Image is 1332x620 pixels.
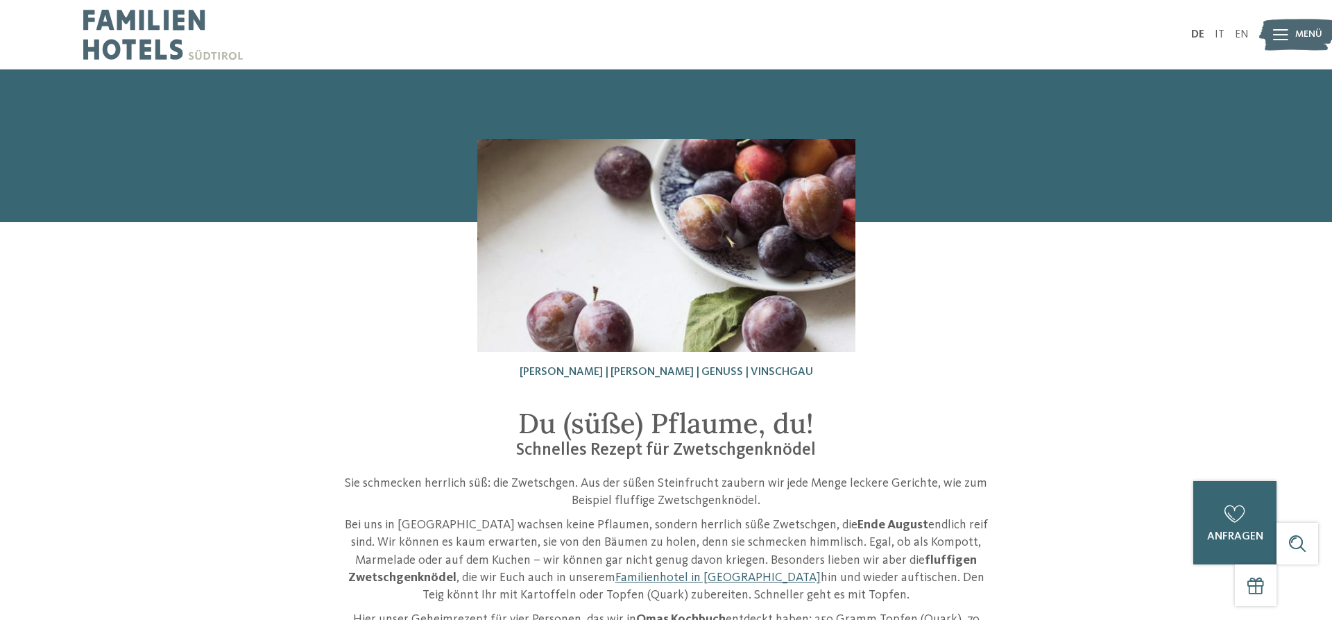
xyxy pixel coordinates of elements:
strong: Ende August [857,519,928,531]
a: Familienhotel in [GEOGRAPHIC_DATA] [615,571,821,584]
a: EN [1235,29,1249,40]
span: anfragen [1207,531,1263,542]
a: DE [1191,29,1204,40]
strong: fluffigen Zwetschgenknödel [348,554,977,584]
p: Sie schmecken herrlich süß: die Zwetschgen. Aus der süßen Steinfrucht zaubern wir jede Menge leck... [336,475,996,510]
a: IT [1215,29,1224,40]
a: anfragen [1193,481,1276,564]
span: Schnelles Rezept für Zwetschgenknödel [516,442,816,459]
span: Du (süße) Pflaume, du! [518,405,814,441]
span: Menü [1295,28,1322,42]
p: Bei uns in [GEOGRAPHIC_DATA] wachsen keine Pflaumen, sondern herrlich süße Zwetschgen, die endlic... [336,517,996,604]
span: [PERSON_NAME] | [PERSON_NAME] | Genuss | Vinschgau [520,367,813,378]
img: Unser Rezept für Zwetschgenknödel [477,139,855,352]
